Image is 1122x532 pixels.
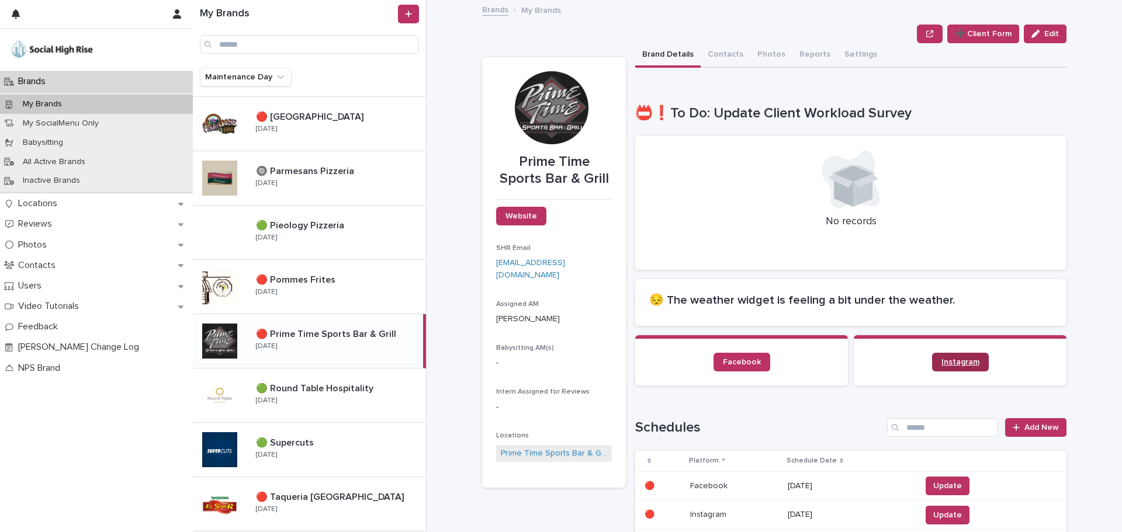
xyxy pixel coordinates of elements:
[193,97,426,151] a: 🔴 [GEOGRAPHIC_DATA]🔴 [GEOGRAPHIC_DATA] [DATE]
[792,43,837,68] button: Reports
[13,280,51,291] p: Users
[193,151,426,206] a: 🔘 Parmesans Pizzeria🔘 Parmesans Pizzeria [DATE]
[193,477,426,531] a: 🔴 Taqueria [GEOGRAPHIC_DATA]🔴 Taqueria [GEOGRAPHIC_DATA] [DATE]
[723,358,761,366] span: Facebook
[256,397,277,405] p: [DATE]
[837,43,884,68] button: Settings
[13,321,67,332] p: Feedback
[13,176,89,186] p: Inactive Brands
[714,353,770,371] a: Facebook
[505,212,537,220] span: Website
[256,342,277,350] p: [DATE]
[256,125,277,133] p: [DATE]
[256,179,277,187] p: [DATE]
[482,2,508,16] a: Brands
[256,109,366,123] p: 🔴 [GEOGRAPHIC_DATA]
[1005,418,1066,437] a: Add New
[256,272,338,286] p: 🔴 Pommes Frites
[750,43,792,68] button: Photos
[256,435,316,448] p: 🟢 Supercuts
[13,301,88,312] p: Video Tutorials
[256,218,347,231] p: 🟢 Pieology Pizzeria
[645,479,657,491] p: 🔴
[635,471,1066,500] tr: 🔴🔴 FacebookFacebook [DATE]Update
[496,207,546,225] a: Website
[635,43,701,68] button: Brand Details
[13,260,65,271] p: Contacts
[256,489,406,503] p: 🔴 Taqueria [GEOGRAPHIC_DATA]
[13,198,67,209] p: Locations
[787,454,837,467] p: Schedule Date
[690,507,729,520] p: Instagram
[496,245,531,252] span: SHR Email
[635,419,882,436] h1: Schedules
[256,288,277,296] p: [DATE]
[496,401,612,413] p: -
[256,451,277,459] p: [DATE]
[13,157,95,167] p: All Active Brands
[13,119,108,128] p: My SocialMenu Only
[496,388,590,395] span: Intern Assigned for Reviews
[13,363,70,374] p: NPS Brand
[501,447,607,460] a: Prime Time Sports Bar & Grill
[256,326,399,340] p: 🔴 Prime Time Sports Bar & Grill
[1024,423,1059,432] span: Add New
[788,510,912,520] p: [DATE]
[932,353,989,371] a: Instagram
[933,509,962,521] span: Update
[193,314,426,368] a: 🔴 Prime Time Sports Bar & Grill🔴 Prime Time Sports Bar & Grill [DATE]
[193,368,426,423] a: 🟢 Round Table Hospitality🟢 Round Table Hospitality [DATE]
[645,507,657,520] p: 🔴
[947,25,1019,43] button: ➕ Client Form
[926,506,969,524] button: Update
[496,301,539,308] span: Assigned AM
[649,215,1052,228] p: No records
[13,342,148,353] p: [PERSON_NAME] Change Log
[256,234,277,242] p: [DATE]
[701,43,750,68] button: Contacts
[788,481,912,491] p: [DATE]
[496,259,565,279] a: [EMAIL_ADDRESS][DOMAIN_NAME]
[635,500,1066,530] tr: 🔴🔴 InstagramInstagram [DATE]Update
[496,432,529,439] span: Locations
[496,154,612,187] p: Prime Time Sports Bar & Grill
[13,218,61,230] p: Reviews
[649,293,1052,307] h2: 😔 The weather widget is feeling a bit under the weather.
[933,480,962,492] span: Update
[955,28,1012,40] span: ➕ Client Form
[13,138,72,148] p: Babysitting
[496,357,612,369] p: -
[200,8,396,20] h1: My Brands
[496,313,612,325] p: [PERSON_NAME]
[690,479,730,491] p: Facebook
[887,418,998,437] input: Search
[13,99,71,109] p: My Brands
[256,505,277,513] p: [DATE]
[689,454,719,467] p: Platform
[926,477,969,495] button: Update
[1044,30,1059,38] span: Edit
[256,164,356,177] p: 🔘 Parmesans Pizzeria
[521,3,561,16] p: My Brands
[941,358,979,366] span: Instagram
[13,76,55,87] p: Brands
[256,381,376,394] p: 🟢 Round Table Hospitality
[193,206,426,260] a: 🟢 Pieology Pizzeria🟢 Pieology Pizzeria [DATE]
[496,345,554,352] span: Babysitting AM(s)
[1024,25,1066,43] button: Edit
[9,38,95,61] img: o5DnuTxEQV6sW9jFYBBf
[193,423,426,477] a: 🟢 Supercuts🟢 Supercuts [DATE]
[200,68,292,86] button: Maintenance Day
[193,260,426,314] a: 🔴 Pommes Frites🔴 Pommes Frites [DATE]
[635,105,1066,122] h1: 📛❗To Do: Update Client Workload Survey
[13,239,56,251] p: Photos
[200,35,419,54] input: Search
